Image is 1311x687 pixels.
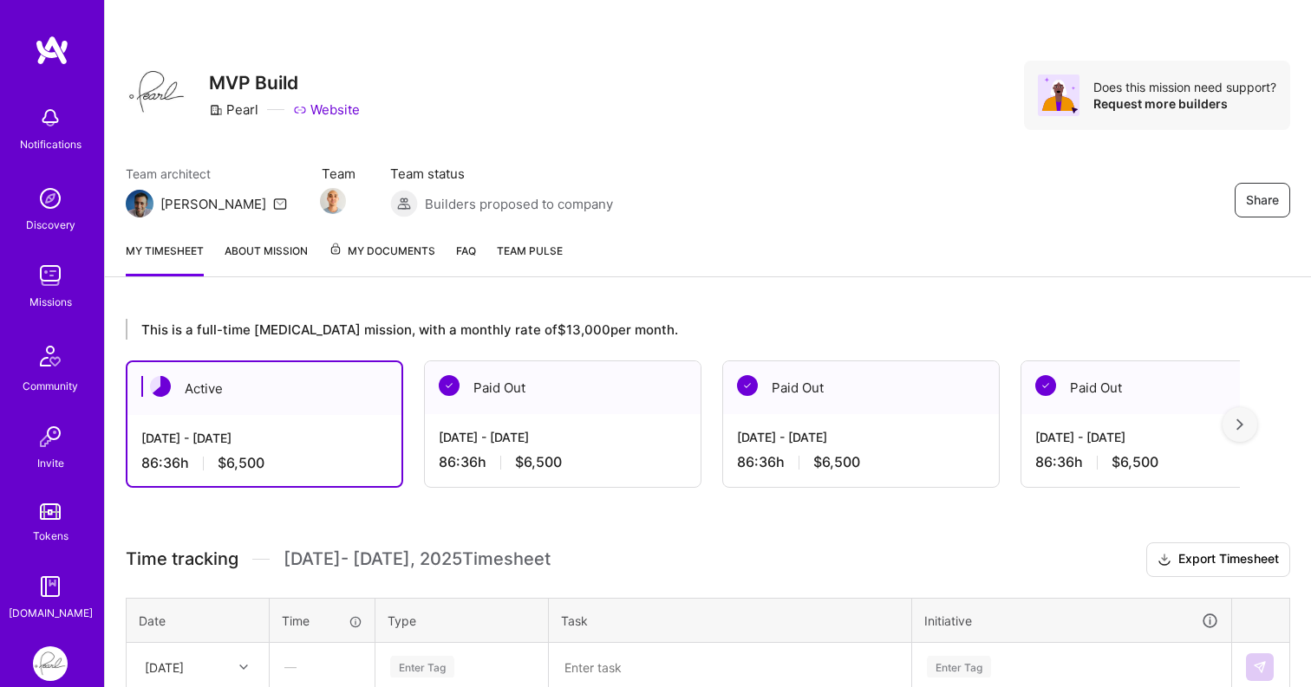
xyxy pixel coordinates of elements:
[1158,551,1171,569] i: icon Download
[425,195,613,213] span: Builders proposed to company
[33,569,68,604] img: guide book
[329,242,435,276] a: My Documents
[549,598,912,643] th: Task
[218,454,264,472] span: $6,500
[33,258,68,293] img: teamwork
[37,454,64,472] div: Invite
[9,604,93,622] div: [DOMAIN_NAME]
[160,195,266,213] div: [PERSON_NAME]
[320,188,346,214] img: Team Member Avatar
[40,503,61,520] img: tokens
[1038,75,1079,116] img: Avatar
[737,428,985,446] div: [DATE] - [DATE]
[497,242,563,276] a: Team Pulse
[1035,375,1056,396] img: Paid Out
[1021,361,1297,414] div: Paid Out
[497,244,563,257] span: Team Pulse
[329,242,435,261] span: My Documents
[284,548,551,570] span: [DATE] - [DATE] , 2025 Timesheet
[35,35,69,66] img: logo
[924,611,1219,631] div: Initiative
[813,453,860,471] span: $6,500
[209,72,360,94] h3: MVP Build
[29,335,71,377] img: Community
[126,548,238,570] span: Time tracking
[126,190,153,217] img: Team Architect
[209,103,223,117] i: icon CompanyGray
[126,165,287,183] span: Team architect
[375,598,549,643] th: Type
[390,653,454,680] div: Enter Tag
[33,646,68,681] img: Pearl: MVP Build
[239,663,248,671] i: icon Chevron
[723,361,999,414] div: Paid Out
[322,186,344,216] a: Team Member Avatar
[1035,428,1283,446] div: [DATE] - [DATE]
[390,190,418,217] img: Builders proposed to company
[1093,79,1276,95] div: Does this mission need support?
[1035,453,1283,471] div: 86:36 h
[456,242,476,276] a: FAQ
[1112,453,1158,471] span: $6,500
[127,598,270,643] th: Date
[26,216,75,234] div: Discovery
[439,453,687,471] div: 86:36 h
[1236,418,1243,431] img: right
[322,165,355,183] span: Team
[273,197,287,211] i: icon Mail
[225,242,308,276] a: About Mission
[927,653,991,680] div: Enter Tag
[439,428,687,446] div: [DATE] - [DATE]
[209,100,258,119] div: Pearl
[425,361,701,414] div: Paid Out
[33,527,68,545] div: Tokens
[141,429,388,447] div: [DATE] - [DATE]
[515,453,562,471] span: $6,500
[150,376,171,397] img: Active
[33,419,68,454] img: Invite
[1246,191,1279,209] span: Share
[23,377,78,395] div: Community
[282,612,362,630] div: Time
[390,165,613,183] span: Team status
[20,135,82,153] div: Notifications
[126,61,188,123] img: Company Logo
[1093,95,1276,112] div: Request more builders
[141,454,388,472] div: 86:36 h
[1146,542,1290,577] button: Export Timesheet
[29,646,72,681] a: Pearl: MVP Build
[29,293,72,311] div: Missions
[439,375,460,396] img: Paid Out
[127,362,401,415] div: Active
[145,658,184,676] div: [DATE]
[33,100,68,135] img: bell
[1253,660,1267,674] img: Submit
[293,100,360,119] a: Website
[1235,183,1290,217] button: Share
[737,453,985,471] div: 86:36 h
[126,319,1240,340] div: This is a full-time [MEDICAL_DATA] mission, with a monthly rate of $13,000 per month.
[126,242,204,276] a: My timesheet
[33,181,68,216] img: discovery
[737,375,758,396] img: Paid Out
